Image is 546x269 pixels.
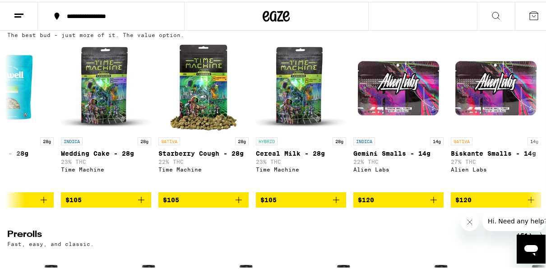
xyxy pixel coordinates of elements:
iframe: Message from company [482,209,546,229]
p: 27% THC [451,157,541,163]
p: 14g [430,135,444,144]
p: 28g [235,135,249,144]
button: Add to bag [158,190,249,206]
p: Biskante Smalls - 14g [451,148,541,155]
a: (51) [516,228,546,239]
button: Add to bag [61,190,151,206]
a: Open page for Cereal Milk - 28g from Time Machine [256,41,346,190]
p: The best bud - just more of it. The value option. [7,30,184,36]
p: 23% THC [256,157,346,163]
iframe: Button to launch messaging window [517,233,546,262]
p: 28g [138,135,151,144]
a: Open page for Biskante Smalls - 14g from Alien Labs [451,41,541,190]
p: SATIVA [158,135,180,144]
span: $105 [65,195,82,202]
button: Add to bag [353,190,444,206]
span: $120 [358,195,374,202]
p: 28g [333,135,346,144]
iframe: Close message [461,211,479,229]
span: $105 [163,195,179,202]
div: Alien Labs [353,165,444,171]
p: Starberry Cough - 28g [158,148,249,155]
p: 22% THC [353,157,444,163]
img: Time Machine - Cereal Milk - 28g [256,41,346,131]
span: $120 [455,195,472,202]
p: 22% THC [158,157,249,163]
p: SATIVA [451,135,472,144]
p: Fast, easy, and classic. [7,239,94,245]
div: Alien Labs [451,165,541,171]
a: Open page for Wedding Cake - 28g from Time Machine [61,41,151,190]
p: HYBRID [256,135,278,144]
img: Time Machine - Wedding Cake - 28g [61,41,151,131]
img: Alien Labs - Gemini Smalls - 14g [353,41,444,131]
p: Cereal Milk - 28g [256,148,346,155]
a: Open page for Starberry Cough - 28g from Time Machine [158,41,249,190]
p: Wedding Cake - 28g [61,148,151,155]
p: INDICA [353,135,375,144]
button: Add to bag [256,190,346,206]
p: Gemini Smalls - 14g [353,148,444,155]
a: Open page for Gemini Smalls - 14g from Alien Labs [353,41,444,190]
div: Time Machine [158,165,249,171]
img: Time Machine - Starberry Cough - 28g [158,41,249,131]
p: 28g [40,135,54,144]
span: Hi. Need any help? [5,6,65,14]
div: Time Machine [256,165,346,171]
p: 23% THC [61,157,151,163]
div: Time Machine [61,165,151,171]
p: 14g [527,135,541,144]
p: INDICA [61,135,83,144]
span: $105 [260,195,277,202]
h2: Prerolls [7,228,501,239]
button: Add to bag [451,190,541,206]
img: Alien Labs - Biskante Smalls - 14g [451,41,541,131]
